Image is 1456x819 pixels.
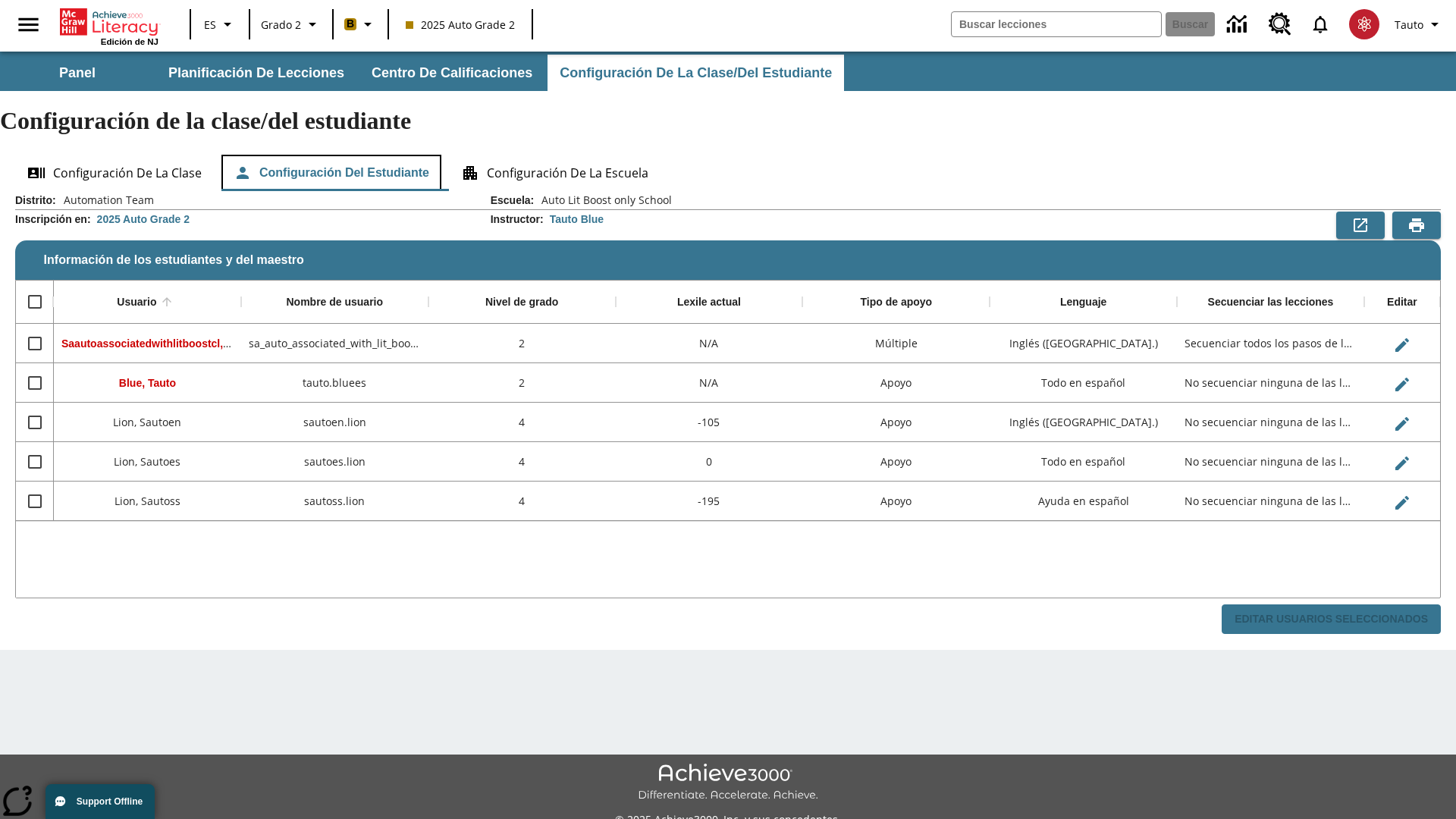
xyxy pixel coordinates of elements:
span: Tauto [1395,17,1423,33]
div: Tauto Blue [550,212,604,227]
button: Escoja un nuevo avatar [1340,5,1389,44]
div: Tipo de apoyo [860,296,932,309]
div: -195 [616,482,803,521]
h2: Inscripción en : [15,213,91,226]
span: Lion, Sautoen [113,415,181,429]
button: Editar Usuario [1387,448,1417,479]
span: Lion, Sautoss [115,494,180,508]
span: Lion, Sautoes [114,454,180,469]
div: N/A [616,324,803,363]
div: Apoyo [802,482,990,521]
div: 2 [428,324,616,363]
div: Editar [1387,296,1417,309]
button: Configuración de la escuela [449,155,661,191]
div: Inglés (EE. UU.) [990,324,1177,363]
div: sautoss.lion [241,482,428,521]
div: -105 [616,403,803,442]
div: Apoyo [802,363,990,403]
button: Lenguaje: ES, Selecciona un idioma [196,11,244,38]
button: Panel [2,55,153,91]
button: Boost El color de la clase es anaranjado claro. Cambiar el color de la clase. [338,11,383,38]
button: Configuración de la clase/del estudiante [548,55,844,91]
div: No secuenciar ninguna de las lecciones [1177,482,1364,521]
span: Automation Team [56,193,154,208]
a: Centro de información [1218,4,1260,45]
div: Secuenciar todos los pasos de la lección [1177,324,1364,363]
button: Editar Usuario [1387,330,1417,360]
img: avatar image [1349,9,1379,39]
div: 4 [428,482,616,521]
button: Vista previa de impresión [1392,212,1441,239]
a: Notificaciones [1301,5,1340,44]
h2: Instructor : [491,213,544,226]
button: Grado: Grado 2, Elige un grado [255,11,328,38]
button: Perfil/Configuración [1389,11,1450,38]
span: Información de los estudiantes y del maestro [44,253,304,267]
button: Centro de calificaciones [359,55,544,91]
div: 4 [428,403,616,442]
div: Portada [60,5,158,46]
span: Blue, Tauto [119,377,176,389]
div: No secuenciar ninguna de las lecciones [1177,403,1364,442]
div: 4 [428,442,616,482]
div: tauto.bluees [241,363,428,403]
button: Editar Usuario [1387,488,1417,518]
div: Ayuda en español [990,482,1177,521]
div: N/A [616,363,803,403]
div: sautoes.lion [241,442,428,482]
div: Usuario [117,296,156,309]
div: Todo en español [990,363,1177,403]
button: Abrir el menú lateral [6,2,51,47]
span: Auto Lit Boost only School [534,193,672,208]
div: Configuración de la clase/del estudiante [15,155,1441,191]
div: 0 [616,442,803,482]
div: Nivel de grado [485,296,558,309]
div: No secuenciar ninguna de las lecciones [1177,442,1364,482]
h2: Escuela : [491,194,535,207]
button: Exportar a CSV [1336,212,1385,239]
div: Apoyo [802,442,990,482]
img: Achieve3000 Differentiate Accelerate Achieve [638,764,818,802]
div: No secuenciar ninguna de las lecciones [1177,363,1364,403]
div: Lexile actual [677,296,741,309]
button: Support Offline [45,784,155,819]
div: Lenguaje [1060,296,1106,309]
h2: Distrito : [15,194,56,207]
span: Edición de NJ [101,37,158,46]
div: Secuenciar las lecciones [1208,296,1334,309]
div: Nombre de usuario [286,296,383,309]
a: Portada [60,7,158,37]
div: 2025 Auto Grade 2 [97,212,190,227]
a: Centro de recursos, Se abrirá en una pestaña nueva. [1260,4,1301,45]
div: sautoen.lion [241,403,428,442]
div: Todo en español [990,442,1177,482]
button: Configuración del estudiante [221,155,441,191]
button: Planificación de lecciones [156,55,356,91]
span: 2025 Auto Grade 2 [406,17,515,33]
span: Grado 2 [261,17,301,33]
span: Support Offline [77,796,143,807]
div: Inglés (EE. UU.) [990,403,1177,442]
div: Información de los estudiantes y del maestro [15,193,1441,635]
input: Buscar campo [952,12,1161,36]
span: B [347,14,354,33]
span: ES [204,17,216,33]
span: Saautoassociatedwithlitboostcl, Saautoassociatedwithlitboostcl [61,336,384,350]
div: sa_auto_associated_with_lit_boost_classes [241,324,428,363]
button: Configuración de la clase [15,155,214,191]
button: Editar Usuario [1387,409,1417,439]
div: Múltiple [802,324,990,363]
div: 2 [428,363,616,403]
div: Apoyo [802,403,990,442]
button: Editar Usuario [1387,369,1417,400]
